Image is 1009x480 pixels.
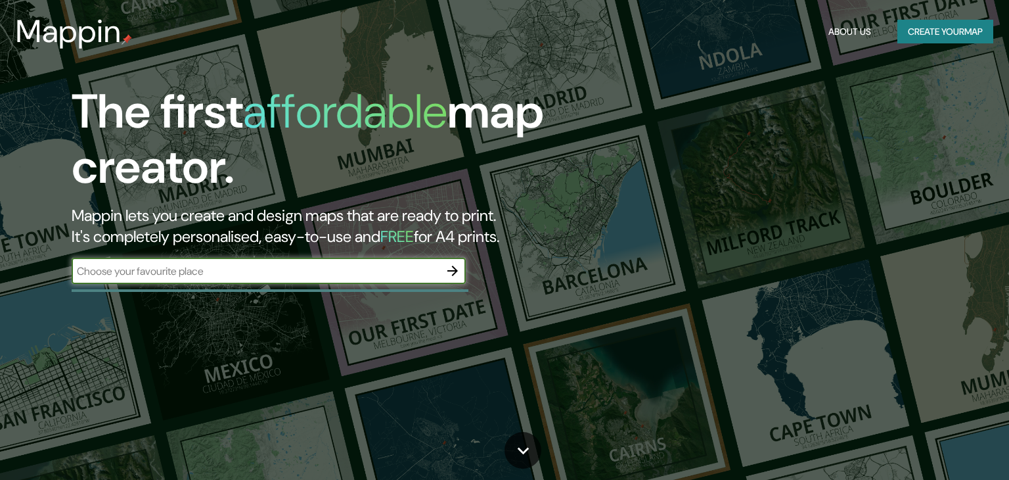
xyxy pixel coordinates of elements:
[72,205,576,247] h2: Mappin lets you create and design maps that are ready to print. It's completely personalised, eas...
[72,264,439,279] input: Choose your favourite place
[380,226,414,247] h5: FREE
[897,20,993,44] button: Create yourmap
[823,20,876,44] button: About Us
[243,81,447,142] h1: affordable
[16,13,122,50] h3: Mappin
[72,84,576,205] h1: The first map creator.
[122,34,132,45] img: mappin-pin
